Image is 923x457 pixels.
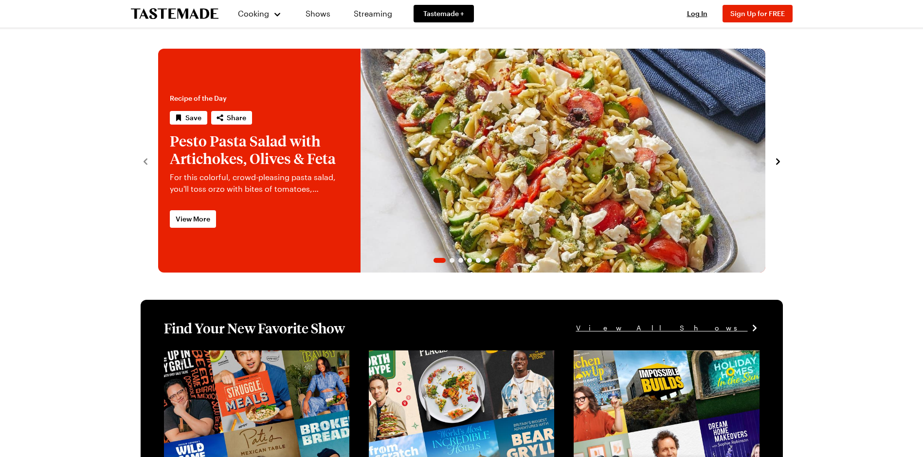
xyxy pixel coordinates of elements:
span: Go to slide 5 [476,258,481,263]
a: View More [170,210,216,228]
span: Go to slide 1 [434,258,446,263]
span: Go to slide 3 [458,258,463,263]
a: Tastemade + [414,5,474,22]
span: Go to slide 6 [485,258,489,263]
button: Save recipe [170,111,207,125]
button: Cooking [238,2,282,25]
a: View full content for [object Object] [574,351,706,361]
a: View full content for [object Object] [369,351,502,361]
h1: Find Your New Favorite Show [164,319,345,337]
button: Log In [678,9,717,18]
button: Sign Up for FREE [723,5,793,22]
span: Share [227,113,246,123]
span: View More [176,214,210,224]
span: Tastemade + [423,9,464,18]
span: Save [185,113,201,123]
span: View All Shows [576,323,748,333]
span: Cooking [238,9,269,18]
span: Go to slide 4 [467,258,472,263]
span: Go to slide 2 [450,258,454,263]
button: navigate to next item [773,155,783,166]
span: Log In [687,9,707,18]
div: 1 / 6 [158,49,765,273]
button: Share [211,111,252,125]
a: View full content for [object Object] [164,351,297,361]
button: navigate to previous item [141,155,150,166]
a: To Tastemade Home Page [131,8,218,19]
span: Sign Up for FREE [730,9,785,18]
a: View All Shows [576,323,760,333]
